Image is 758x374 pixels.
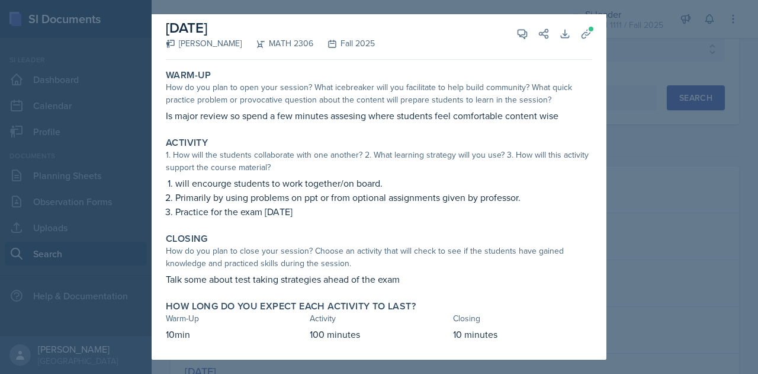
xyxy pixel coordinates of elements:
div: Closing [453,312,592,325]
div: How do you plan to close your session? Choose an activity that will check to see if the students ... [166,245,592,270]
div: How do you plan to open your session? What icebreaker will you facilitate to help build community... [166,81,592,106]
label: How long do you expect each activity to last? [166,301,416,312]
div: [PERSON_NAME] [166,37,242,50]
p: 10 minutes [453,327,592,341]
p: 100 minutes [310,327,449,341]
label: Activity [166,137,208,149]
p: will encourge students to work together/on board. [175,176,592,190]
div: Fall 2025 [313,37,375,50]
h2: [DATE] [166,17,375,39]
label: Warm-Up [166,69,211,81]
div: Warm-Up [166,312,305,325]
div: Activity [310,312,449,325]
div: 1. How will the students collaborate with one another? 2. What learning strategy will you use? 3.... [166,149,592,174]
p: Is major review so spend a few minutes assesing where students feel comfortable content wise [166,108,592,123]
p: Primarily by using problems on ppt or from optional assignments given by professor. [175,190,592,204]
p: Practice for the exam [DATE] [175,204,592,219]
label: Closing [166,233,208,245]
p: Talk some about test taking strategies ahead of the exam [166,272,592,286]
div: MATH 2306 [242,37,313,50]
p: 10min [166,327,305,341]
